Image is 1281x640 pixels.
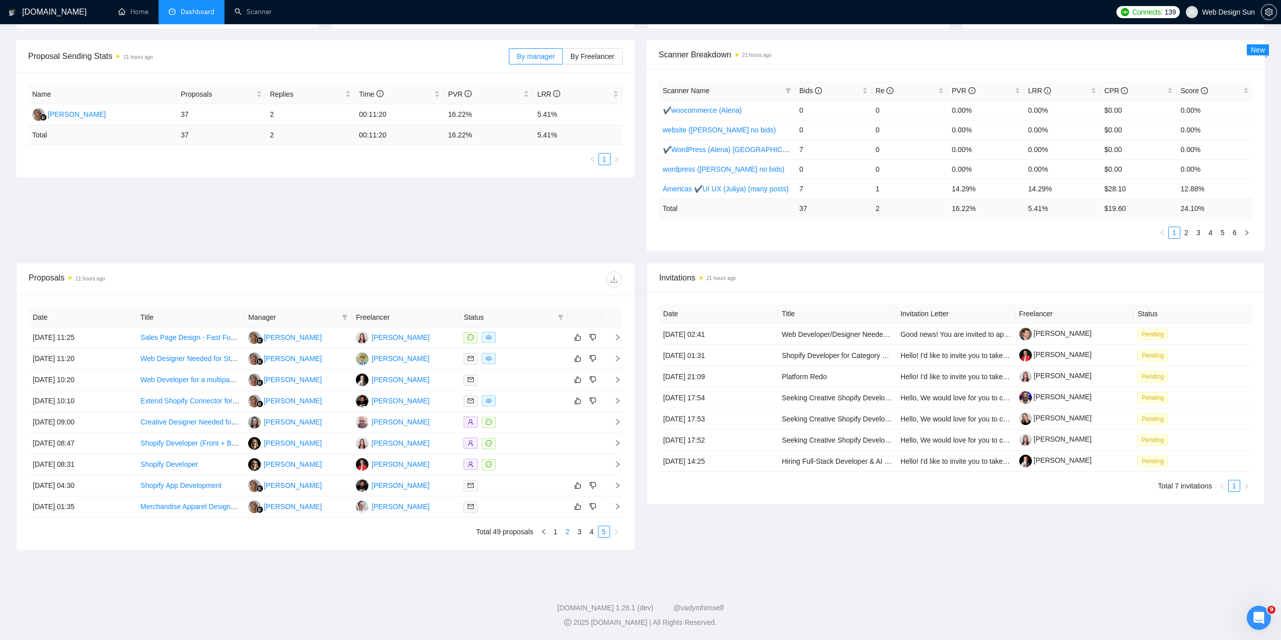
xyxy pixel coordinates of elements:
img: c1cJPidVpcXePRMVZ84mESIVo-MbeXt3QrpuL7ibfMk-JUbq0zFRfu2RJBCXcurpLZ [1019,391,1032,404]
li: Previous Page [586,153,598,165]
span: Invitations [659,271,1253,284]
a: NR[PERSON_NAME] [248,439,322,447]
li: 1 [1228,480,1240,492]
span: message [486,419,492,425]
button: left [538,526,550,538]
button: like [572,331,584,343]
span: info-circle [1121,87,1128,94]
span: Pending [1138,413,1168,424]
span: like [574,503,581,511]
th: Invitation Letter [896,304,1015,324]
li: 2 [562,526,574,538]
a: 1 [599,154,610,165]
a: OB[PERSON_NAME] [248,417,322,425]
a: [PERSON_NAME] [1019,372,1092,380]
span: info-circle [1201,87,1208,94]
button: dislike [587,395,599,407]
time: 21 hours ago [76,276,105,281]
li: 4 [586,526,598,538]
a: Hiring Full-Stack Developer & AI Development Expert for New HR Solution [782,457,1014,465]
div: [PERSON_NAME] [371,501,429,512]
span: download [607,275,622,283]
a: Pending [1138,351,1172,359]
div: [PERSON_NAME] [264,459,322,470]
img: gigradar-bm.png [40,114,47,121]
td: Total [659,198,796,218]
a: MC[PERSON_NAME] [248,481,322,489]
img: DS [356,479,368,492]
td: 12.88% [1177,179,1253,198]
span: Pending [1138,350,1168,361]
li: Previous Page [1156,227,1168,239]
span: info-circle [553,90,560,97]
a: Shopify Developer [140,460,198,468]
span: filter [783,83,793,98]
a: Shopify Developer for Category Landing Pages and Dynamic Pricing [782,351,996,360]
a: Creative Designer Needed for Logo, Landing Page & iOS App [140,418,333,426]
a: Seeking Creative Shopify Developer for Theme and App Development [782,394,1000,402]
time: 21 hours ago [707,275,736,281]
img: gigradar-bm.png [256,379,263,386]
span: filter [785,88,791,94]
a: MC[PERSON_NAME] [248,375,322,383]
span: dislike [589,376,596,384]
button: right [611,153,623,165]
a: searchScanner [235,8,272,16]
td: 0.00% [1177,139,1253,159]
a: 1 [1169,227,1180,238]
img: MC [248,374,261,386]
span: left [1159,230,1165,236]
span: info-circle [1044,87,1051,94]
span: mail [468,482,474,488]
img: AT [356,458,368,471]
a: @vadymhimself [673,604,724,612]
td: 16.22 % [948,198,1024,218]
span: mail [468,355,474,362]
li: 1 [1168,227,1180,239]
span: Pending [1138,456,1168,467]
div: [PERSON_NAME] [371,395,429,406]
span: right [614,156,620,162]
td: 0.00% [1024,100,1101,120]
img: DS [356,395,368,407]
span: filter [558,314,564,320]
td: $0.00 [1100,100,1177,120]
button: download [606,271,622,288]
img: gigradar-bm.png [256,506,263,513]
img: gigradar-bm.png [256,400,263,407]
span: info-circle [815,87,822,94]
img: c1gL6zrSnaLfgYKYkFATEphuZ1VZNvXqd9unVblrKUqv_id2bBPzeby3fquoX2mwdg [1019,455,1032,467]
a: IS[PERSON_NAME] [356,502,429,510]
button: dislike [587,479,599,491]
th: Name [28,85,177,104]
img: MC [32,108,45,121]
a: [PERSON_NAME] [1019,329,1092,337]
a: NR[PERSON_NAME] [248,460,322,468]
span: Bids [799,87,822,95]
img: JP [356,437,368,450]
td: 37 [177,125,266,145]
img: IT [356,352,368,365]
span: 139 [1165,7,1176,18]
span: info-circle [886,87,893,94]
a: 4 [1205,227,1216,238]
a: JP[PERSON_NAME] [356,333,429,341]
div: [PERSON_NAME] [264,332,322,343]
div: [PERSON_NAME] [371,438,429,449]
a: [DOMAIN_NAME] 1.26.1 (dev) [557,604,653,612]
td: $28.10 [1100,179,1177,198]
img: JP [356,331,368,344]
div: [PERSON_NAME] [371,416,429,428]
li: 4 [1204,227,1217,239]
a: Web Designer Needed for Startup Full Platform (UX/UI, Conversion & User-Friendly Design) [140,354,428,363]
a: Pending [1138,330,1172,338]
th: Title [778,304,896,324]
li: Previous Page [538,526,550,538]
span: PVR [448,90,472,98]
li: 1 [598,153,611,165]
td: 00:11:20 [355,104,444,125]
span: New [1251,46,1265,54]
td: 5.41 % [1024,198,1101,218]
img: MC [248,395,261,407]
td: 16.22 % [444,125,533,145]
